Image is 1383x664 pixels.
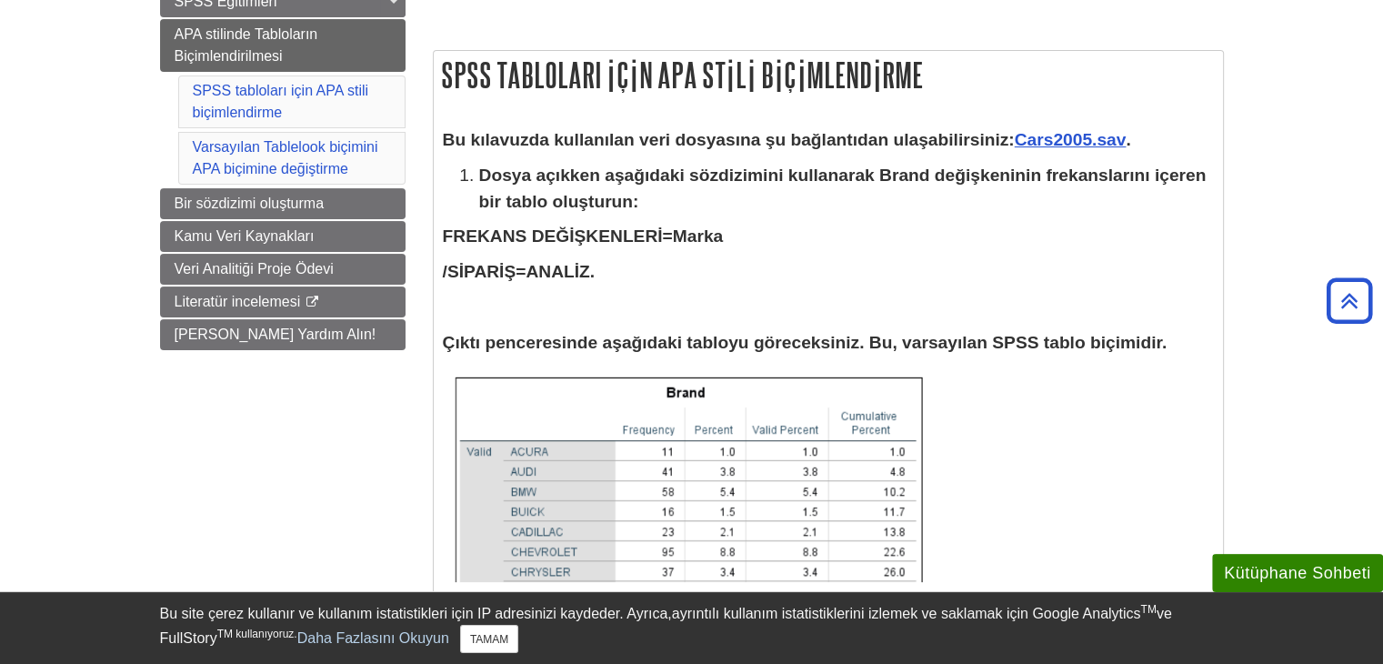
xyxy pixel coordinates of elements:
a: Başa Dön [1320,288,1378,313]
font: Veri Analitiği Proje Ödevi [175,261,334,277]
a: SPSS tabloları için APA stili biçimlendirme [193,83,369,120]
font: Bir sözdizimi oluşturma [175,196,324,211]
a: Daha Fazlasını Okuyun [297,630,449,646]
font: FREKANS DEĞİŞKENLERİ=Marka [443,226,724,246]
a: Veri Analitiği Proje Ödevi [160,254,406,285]
font: Bu site çerez kullanır ve kullanım istatistikleri için IP adresinizi kaydeder. Ayrıca, [160,606,672,621]
a: Cars2005.sav [1015,130,1127,149]
a: Literatür incelemesi [160,287,406,317]
font: Bu kılavuzda kullanılan veri dosyasına şu bağlantıdan ulaşabilirsiniz: [443,130,1015,149]
font: Literatür incelemesi [175,294,301,309]
font: APA stilinde Tabloların Biçimlendirilmesi [175,26,318,64]
font: Çıktı penceresinde aşağıdaki tabloyu göreceksiniz. Bu, varsayılan SPSS tablo biçimidir. [443,333,1168,352]
font: ayrıntılı kullanım istatistiklerini izlemek ve saklamak için Google Analytics [672,606,1141,621]
i: Bu bağlantı yeni bir pencerede açılır [305,297,320,308]
button: Kapalı [460,625,518,653]
font: /SİPARİŞ=ANALİZ. [443,262,596,281]
button: Kütüphane Sohbeti [1212,554,1383,592]
a: Bir sözdizimi oluşturma [160,188,406,219]
a: Varsayılan Tablelook biçimini APA biçimine değiştirme [193,139,378,176]
img: bay9E-xqPQMIBP943LriGJYCAd_R9swbWVYzvGo55KMYjGbmaXxuMP22gg_UAjZgPbujiBmE0hAU5-GNTv0c0oIQzQhMu4gJa... [443,366,954,582]
a: APA stilinde Tabloların Biçimlendirilmesi [160,19,406,72]
font: TM [1140,603,1156,616]
font: Kütüphane Sohbeti [1224,564,1371,582]
font: SPSS tabloları için APA stili biçimlendirme [441,56,924,94]
font: Kamu Veri Kaynakları [175,228,315,244]
font: [PERSON_NAME] Yardım Alın! [175,327,376,342]
font: TAMAM [470,633,508,646]
font: . [1126,130,1130,149]
font: Dosya açıkken aşağıdaki sözdizimini kullanarak Brand değişkeninin frekanslarını içeren bir tablo ... [479,166,1207,211]
font: TM kullanıyoruz. [217,628,297,640]
a: Kamu Veri Kaynakları [160,221,406,252]
font: ve FullStory [160,606,1172,646]
a: [PERSON_NAME] Yardım Alın! [160,319,406,350]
